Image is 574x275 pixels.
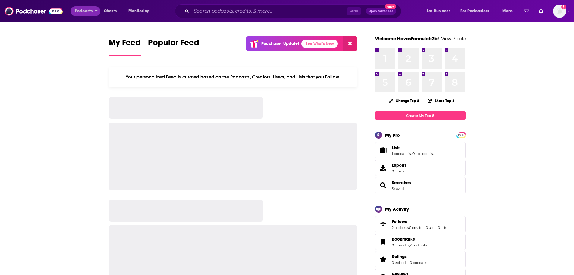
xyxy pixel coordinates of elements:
[148,37,199,56] a: Popular Feed
[375,234,466,250] span: Bookmarks
[375,216,466,232] span: Follows
[369,10,394,13] span: Open Advanced
[553,5,566,18] button: Show profile menu
[412,152,412,156] span: ,
[553,5,566,18] span: Logged in as HavasFormulab2b
[392,145,435,150] a: Lists
[124,6,158,16] button: open menu
[375,36,439,41] a: Welcome HavasFormulab2b!
[386,97,423,104] button: Change Top 8
[375,111,466,120] a: Create My Top 8
[5,5,63,17] img: Podchaser - Follow, Share and Rate Podcasts
[392,243,409,247] a: 0 episodes
[457,133,465,137] span: PRO
[375,251,466,267] span: Ratings
[375,160,466,176] a: Exports
[498,6,520,16] button: open menu
[377,255,389,264] a: Ratings
[392,180,411,185] a: Searches
[366,8,396,15] button: Open AdvancedNew
[385,4,396,9] span: New
[457,133,465,137] a: PRO
[410,243,427,247] a: 2 podcasts
[536,6,546,16] a: Show notifications dropdown
[410,261,427,265] a: 0 podcasts
[392,254,407,259] span: Ratings
[377,181,389,190] a: Searches
[100,6,120,16] a: Charts
[561,5,566,9] svg: Add a profile image
[109,37,141,56] a: My Feed
[441,36,466,41] a: View Profile
[392,219,447,224] a: Follows
[148,37,199,51] span: Popular Feed
[392,145,400,150] span: Lists
[553,5,566,18] img: User Profile
[377,164,389,172] span: Exports
[392,152,412,156] a: 1 podcast list
[409,261,410,265] span: ,
[104,7,117,15] span: Charts
[392,236,427,242] a: Bookmarks
[456,6,498,16] button: open menu
[392,236,415,242] span: Bookmarks
[392,162,406,168] span: Exports
[392,261,409,265] a: 0 episodes
[191,6,347,16] input: Search podcasts, credits, & more...
[375,177,466,193] span: Searches
[377,146,389,155] a: Lists
[347,7,361,15] span: Ctrl K
[409,225,425,230] a: 0 creators
[261,41,299,46] p: Podchaser Update!
[392,254,427,259] a: Ratings
[502,7,513,15] span: More
[521,6,532,16] a: Show notifications dropdown
[71,6,100,16] button: open menu
[412,152,435,156] a: 0 episode lists
[427,7,450,15] span: For Business
[425,225,426,230] span: ,
[428,95,455,107] button: Share Top 8
[392,225,409,230] a: 2 podcasts
[422,6,458,16] button: open menu
[377,220,389,229] a: Follows
[301,40,338,48] a: See What's New
[392,187,404,191] a: 3 saved
[375,142,466,158] span: Lists
[377,238,389,246] a: Bookmarks
[385,132,400,138] div: My Pro
[109,37,141,51] span: My Feed
[460,7,489,15] span: For Podcasters
[180,4,407,18] div: Search podcasts, credits, & more...
[128,7,150,15] span: Monitoring
[75,7,93,15] span: Podcasts
[392,219,407,224] span: Follows
[109,67,357,87] div: Your personalized Feed is curated based on the Podcasts, Creators, Users, and Lists that you Follow.
[385,206,409,212] div: My Activity
[438,225,447,230] a: 0 lists
[426,225,437,230] a: 0 users
[409,243,410,247] span: ,
[392,169,406,173] span: 0 items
